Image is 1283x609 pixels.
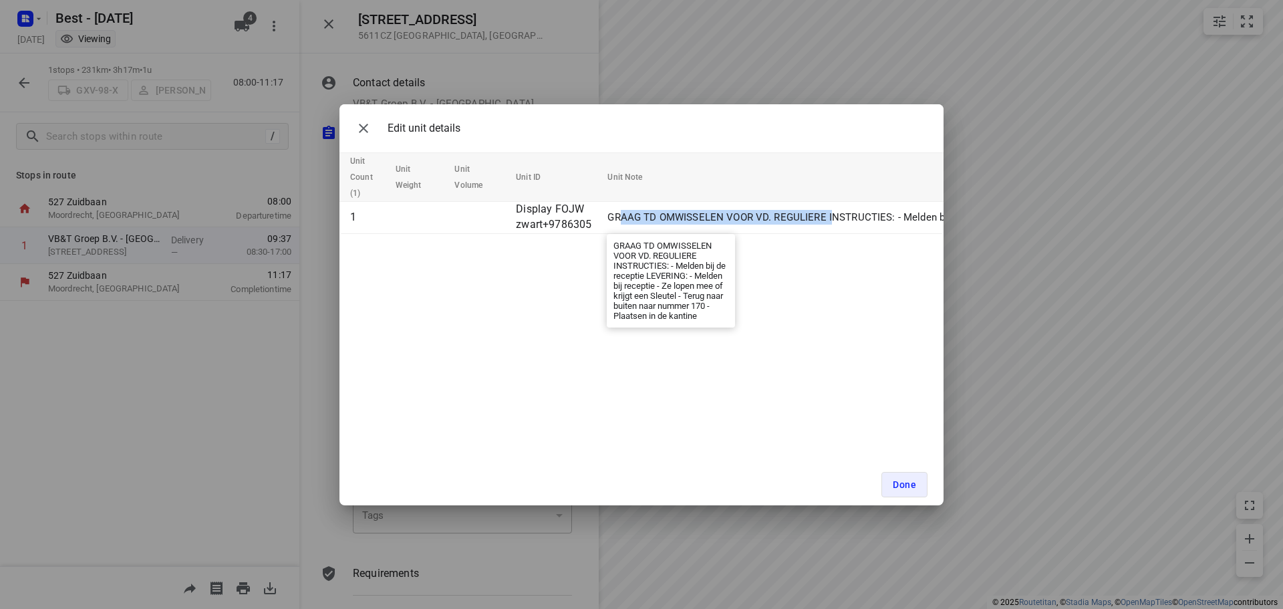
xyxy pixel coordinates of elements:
button: Done [881,472,928,497]
td: 1 [339,201,390,233]
div: Edit unit details [350,115,460,142]
span: Unit Note [607,169,660,185]
span: Unit Weight [396,161,439,193]
span: Unit ID [516,169,558,185]
span: Unit Count (1) [350,153,390,201]
td: Display FOJW zwart+9786305 [511,201,602,233]
span: Unit Volume [454,161,500,193]
span: Done [893,479,916,490]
